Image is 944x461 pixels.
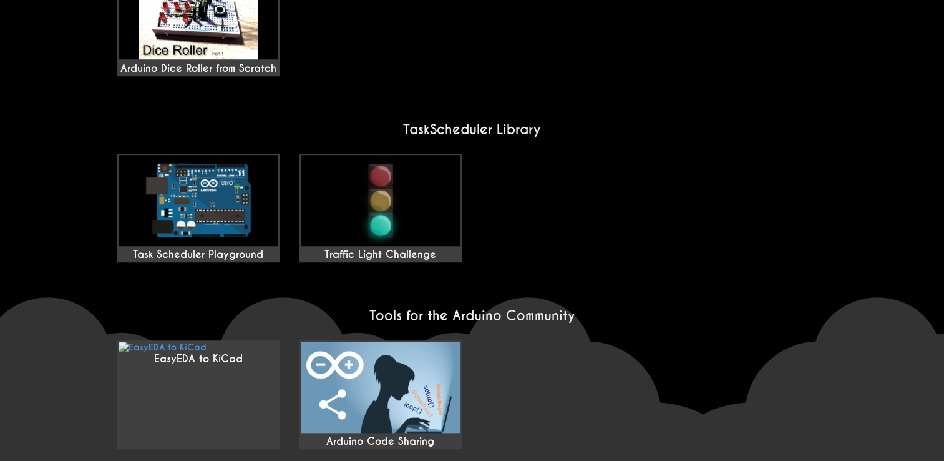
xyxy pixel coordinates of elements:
a: EasyEDA to KiCad [117,340,280,449]
h2: TaskScheduler Library [107,121,837,138]
h2: Tools for the Arduino Community [107,307,837,324]
img: EasyEDA to KiCad [301,342,460,433]
a: Traffic Light Challenge [299,154,462,262]
a: Task Scheduler Playground [117,154,280,262]
div: Task Scheduler Playground [119,249,278,261]
img: Traffic Light Challenge [301,155,460,246]
img: Task Scheduler Playground [119,155,278,246]
a: Arduino Code Sharing [299,340,462,449]
div: Arduino Code Sharing [301,435,460,448]
div: EasyEDA to KiCad [119,353,278,365]
div: Traffic Light Challenge [301,249,460,261]
img: EasyEDA to KiCad [119,342,207,353]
